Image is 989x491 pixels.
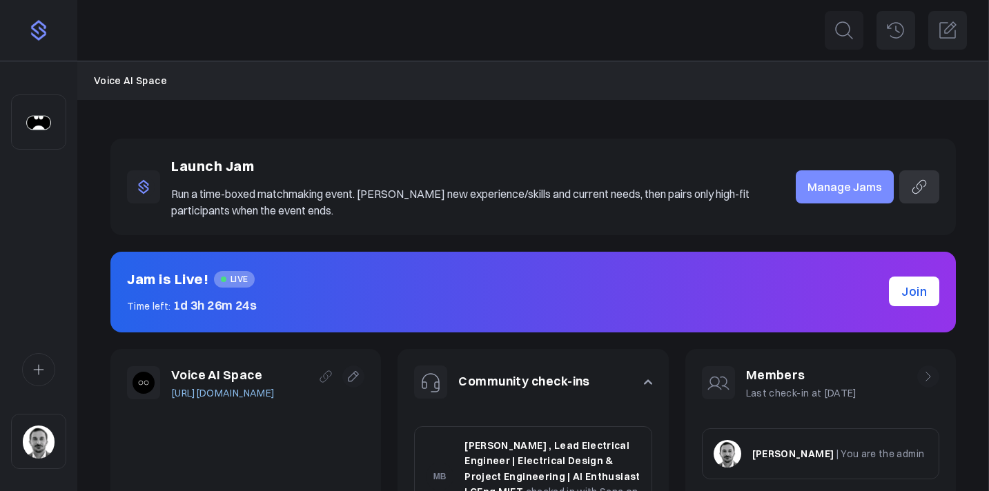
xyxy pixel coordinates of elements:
span: Time left: [127,300,171,312]
img: 28af0a1e3d4f40531edab4c731fc1aa6b0a27966.jpg [714,440,741,468]
button: Community check-ins [398,349,668,415]
a: Voice AI Space [94,73,167,88]
span: [PERSON_NAME] [752,448,834,460]
img: MB [426,463,453,490]
img: 28af0a1e3d4f40531edab4c731fc1aa6b0a27966.jpg [23,425,55,459]
a: [URL][DOMAIN_NAME] [171,385,275,401]
a: Community check-ins [458,373,590,389]
span: LIVE [214,271,255,288]
a: Manage Jams [796,170,894,203]
p: Run a time-boxed matchmaking event. [PERSON_NAME] new experience/skills and current needs, then p... [171,186,768,219]
h2: Jam is Live! [127,268,208,290]
h1: Voice AI Space [171,365,275,385]
span: | You are the admin [836,448,925,460]
img: h43bkvsr5et7tm34izh0kwce423c [23,106,55,139]
p: Launch Jam [171,155,768,177]
span: 1d 3h 26m 24s [173,297,257,313]
h1: Members [746,365,857,385]
img: purple-logo-18f04229334c5639164ff563510a1dba46e1211543e89c7069427642f6c28bac.png [28,19,50,41]
nav: Breadcrumb [94,73,972,88]
a: Join [889,277,939,306]
img: 9mhdfgk8p09k1q6k3czsv07kq9ew [133,372,155,394]
p: Last check-in at [DATE] [746,385,857,401]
